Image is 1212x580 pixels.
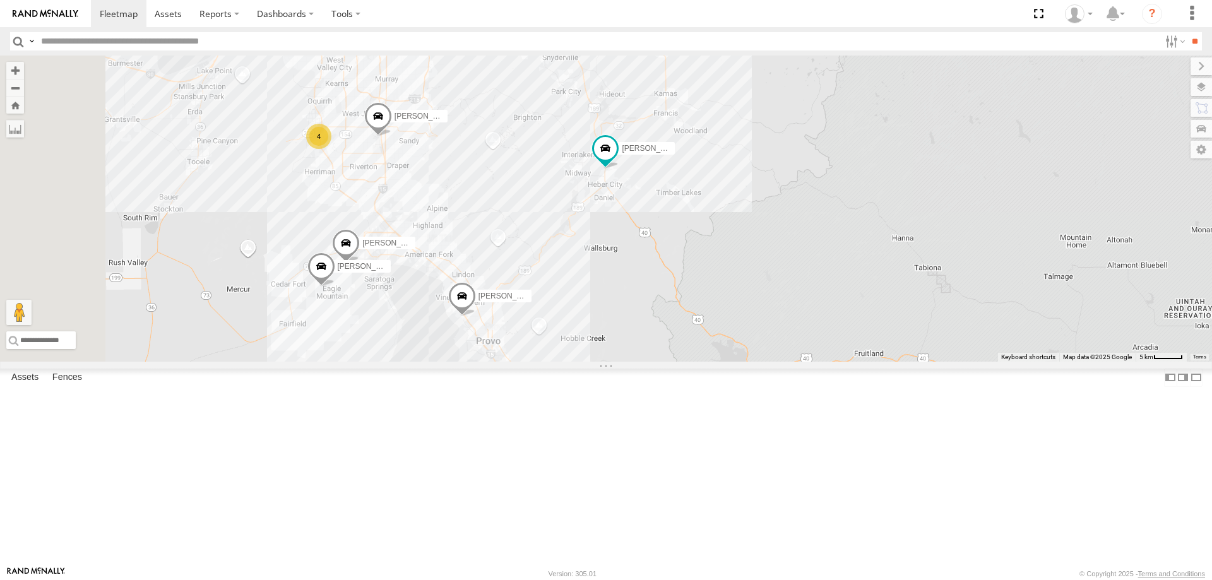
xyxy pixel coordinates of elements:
[306,124,331,149] div: 4
[1142,4,1162,24] i: ?
[549,570,597,577] div: Version: 305.01
[46,369,88,386] label: Fences
[1164,369,1177,387] label: Dock Summary Table to the Left
[1190,369,1203,387] label: Hide Summary Table
[622,144,725,153] span: [PERSON_NAME] -2023 F150
[6,97,24,114] button: Zoom Home
[5,369,45,386] label: Assets
[362,239,480,247] span: [PERSON_NAME] 2020 F350 GT2
[13,9,78,18] img: rand-logo.svg
[1060,4,1097,23] div: Allen Bauer
[6,79,24,97] button: Zoom out
[6,120,24,138] label: Measure
[1136,353,1187,362] button: Map Scale: 5 km per 43 pixels
[478,292,581,300] span: [PERSON_NAME] -2017 F150
[27,32,37,50] label: Search Query
[1193,355,1206,360] a: Terms
[1177,369,1189,387] label: Dock Summary Table to the Right
[6,300,32,325] button: Drag Pegman onto the map to open Street View
[395,112,499,121] span: [PERSON_NAME] 2014 Chevy
[1139,353,1153,360] span: 5 km
[6,62,24,79] button: Zoom in
[1138,570,1205,577] a: Terms and Conditions
[1063,353,1132,360] span: Map data ©2025 Google
[7,567,65,580] a: Visit our Website
[1001,353,1055,362] button: Keyboard shortcuts
[1160,32,1187,50] label: Search Filter Options
[1079,570,1205,577] div: © Copyright 2025 -
[338,261,461,270] span: [PERSON_NAME] 2016 Chevy 3500
[1191,141,1212,158] label: Map Settings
